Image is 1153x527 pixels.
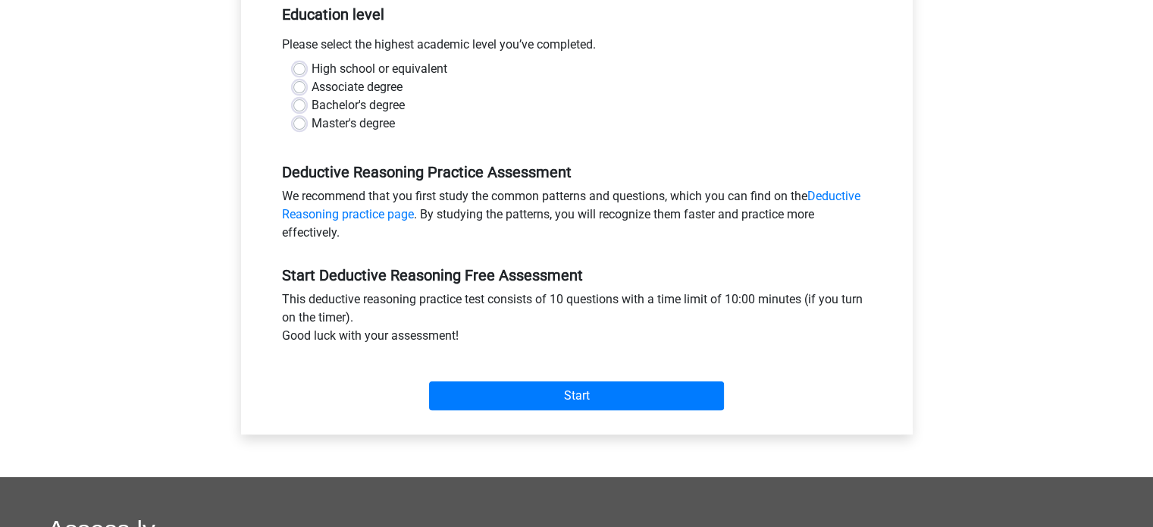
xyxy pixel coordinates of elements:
[271,290,883,351] div: This deductive reasoning practice test consists of 10 questions with a time limit of 10:00 minute...
[271,36,883,60] div: Please select the highest academic level you’ve completed.
[429,381,724,410] input: Start
[312,114,395,133] label: Master's degree
[312,78,403,96] label: Associate degree
[282,266,872,284] h5: Start Deductive Reasoning Free Assessment
[271,187,883,248] div: We recommend that you first study the common patterns and questions, which you can find on the . ...
[312,96,405,114] label: Bachelor's degree
[282,163,872,181] h5: Deductive Reasoning Practice Assessment
[312,60,447,78] label: High school or equivalent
